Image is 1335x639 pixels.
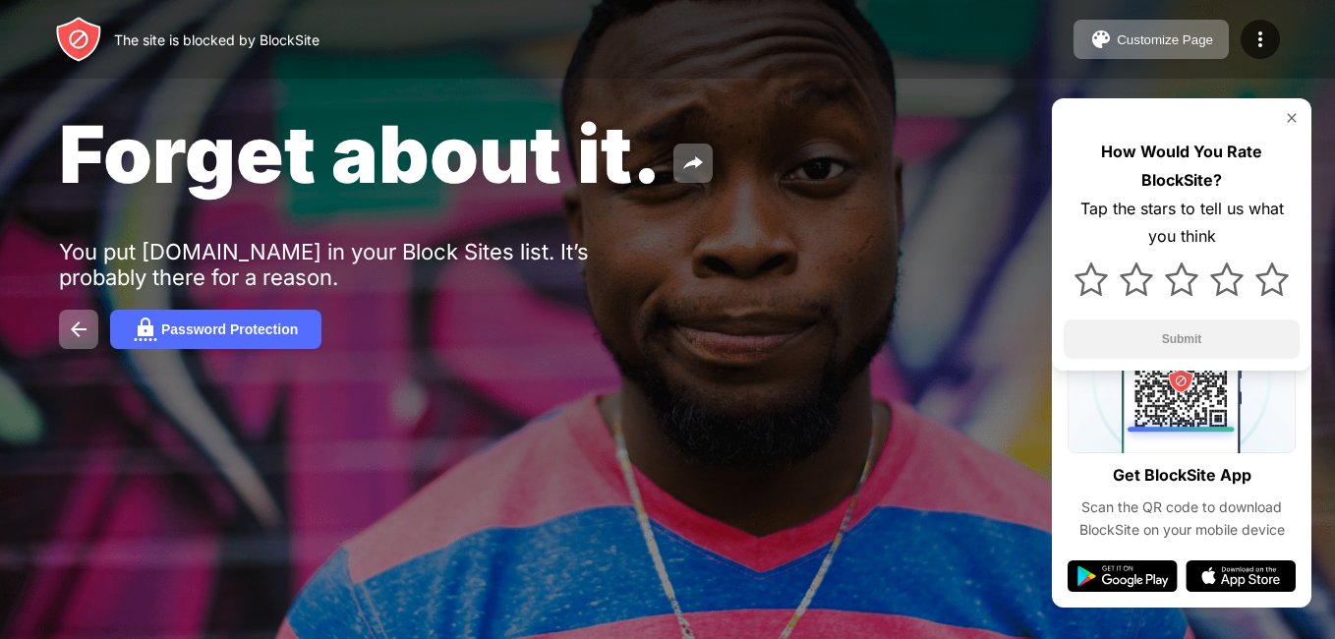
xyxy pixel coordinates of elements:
img: share.svg [681,151,705,175]
img: star.svg [1165,262,1198,296]
img: star.svg [1074,262,1108,296]
div: Password Protection [161,321,298,337]
img: header-logo.svg [55,16,102,63]
div: Scan the QR code to download BlockSite on your mobile device [1068,496,1296,541]
img: star.svg [1120,262,1153,296]
img: menu-icon.svg [1248,28,1272,51]
img: pallet.svg [1089,28,1113,51]
div: Get BlockSite App [1113,461,1251,490]
button: Submit [1064,319,1300,359]
div: Tap the stars to tell us what you think [1064,195,1300,252]
img: star.svg [1255,262,1289,296]
img: app-store.svg [1186,560,1296,592]
span: Forget about it. [59,106,662,202]
img: back.svg [67,318,90,341]
button: Password Protection [110,310,321,349]
img: google-play.svg [1068,560,1178,592]
img: rate-us-close.svg [1284,110,1300,126]
img: password.svg [134,318,157,341]
img: star.svg [1210,262,1244,296]
div: You put [DOMAIN_NAME] in your Block Sites list. It’s probably there for a reason. [59,239,667,290]
div: How Would You Rate BlockSite? [1064,138,1300,195]
div: Customize Page [1117,32,1213,47]
div: The site is blocked by BlockSite [114,31,319,48]
button: Customize Page [1074,20,1229,59]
